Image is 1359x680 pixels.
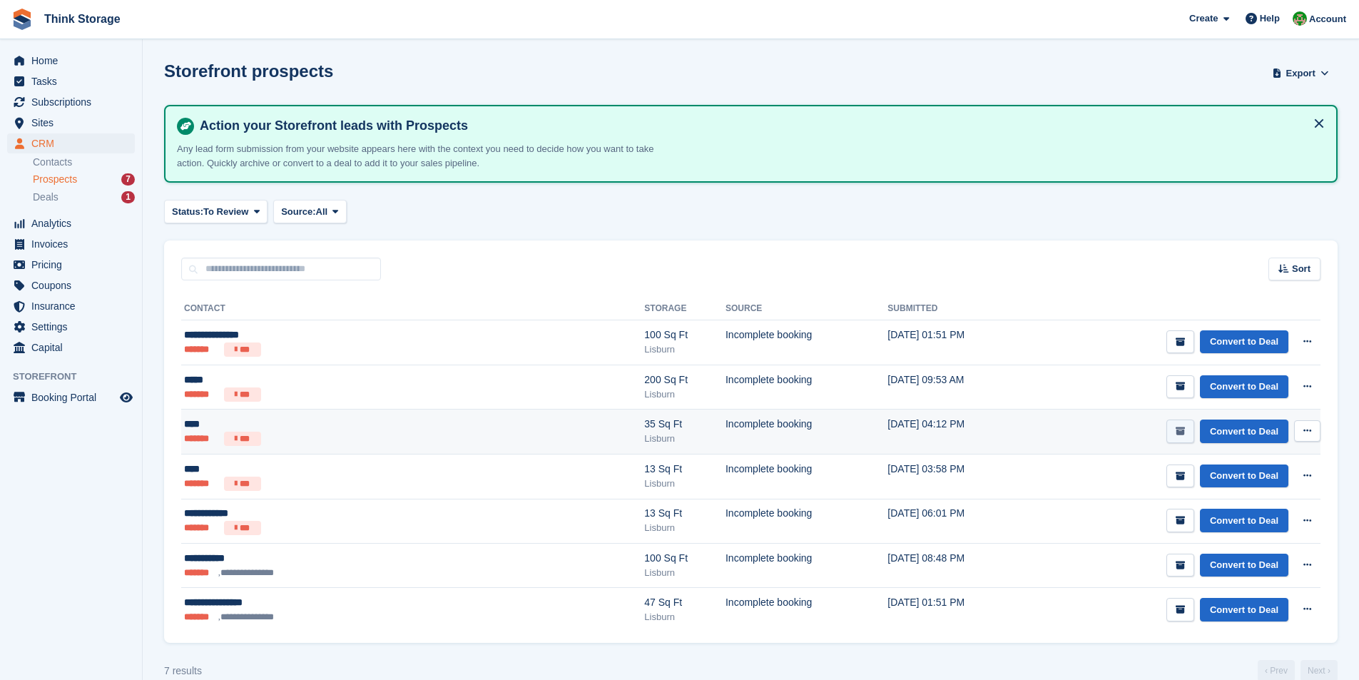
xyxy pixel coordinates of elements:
span: Home [31,51,117,71]
span: Booking Portal [31,387,117,407]
h4: Action your Storefront leads with Prospects [194,118,1325,134]
span: Account [1309,12,1346,26]
span: Invoices [31,234,117,254]
a: menu [7,113,135,133]
img: Sarah Mackie [1293,11,1307,26]
td: Incomplete booking [726,454,887,499]
h1: Storefront prospects [164,61,333,81]
div: 13 Sq Ft [644,506,726,521]
div: 100 Sq Ft [644,551,726,566]
button: Status: To Review [164,200,268,223]
span: Sites [31,113,117,133]
td: Incomplete booking [726,499,887,544]
span: All [316,205,328,219]
a: Deals 1 [33,190,135,205]
a: menu [7,275,135,295]
td: [DATE] 03:58 PM [887,454,1032,499]
div: Lisburn [644,432,726,446]
a: Convert to Deal [1200,509,1288,532]
span: Settings [31,317,117,337]
a: menu [7,296,135,316]
th: Storage [644,298,726,320]
a: menu [7,133,135,153]
th: Source [726,298,887,320]
td: [DATE] 04:12 PM [887,410,1032,455]
img: stora-icon-8386f47178a22dfd0bd8f6a31ec36ba5ce8667c1dd55bd0f319d3a0aa187defe.svg [11,9,33,30]
td: [DATE] 08:48 PM [887,544,1032,588]
div: 7 results [164,664,202,679]
td: [DATE] 09:53 AM [887,365,1032,410]
a: Convert to Deal [1200,554,1288,577]
a: menu [7,338,135,357]
span: Capital [31,338,117,357]
span: Export [1286,66,1315,81]
span: Insurance [31,296,117,316]
a: menu [7,51,135,71]
th: Submitted [887,298,1032,320]
div: Lisburn [644,477,726,491]
span: Deals [33,191,58,204]
a: menu [7,317,135,337]
a: Convert to Deal [1200,465,1288,488]
span: Storefront [13,370,142,384]
span: Tasks [31,71,117,91]
span: Help [1260,11,1280,26]
div: Lisburn [644,566,726,580]
td: Incomplete booking [726,410,887,455]
a: Think Storage [39,7,126,31]
a: menu [7,234,135,254]
div: 13 Sq Ft [644,462,726,477]
div: Lisburn [644,610,726,624]
a: Prospects 7 [33,172,135,187]
a: menu [7,92,135,112]
a: menu [7,255,135,275]
a: Preview store [118,389,135,406]
div: 100 Sq Ft [644,328,726,342]
span: Analytics [31,213,117,233]
div: 7 [121,173,135,186]
div: Lisburn [644,387,726,402]
span: CRM [31,133,117,153]
div: 200 Sq Ft [644,372,726,387]
span: Sort [1292,262,1310,276]
button: Export [1269,61,1332,85]
a: menu [7,213,135,233]
div: 35 Sq Ft [644,417,726,432]
td: Incomplete booking [726,365,887,410]
span: Coupons [31,275,117,295]
div: Lisburn [644,342,726,357]
span: Source: [281,205,315,219]
td: [DATE] 01:51 PM [887,588,1032,632]
a: menu [7,71,135,91]
td: Incomplete booking [726,320,887,365]
a: Convert to Deal [1200,598,1288,621]
td: Incomplete booking [726,588,887,632]
span: Subscriptions [31,92,117,112]
div: 1 [121,191,135,203]
span: Status: [172,205,203,219]
a: Contacts [33,156,135,169]
span: To Review [203,205,248,219]
span: Prospects [33,173,77,186]
td: [DATE] 01:51 PM [887,320,1032,365]
button: Source: All [273,200,347,223]
div: 47 Sq Ft [644,595,726,610]
td: Incomplete booking [726,544,887,588]
a: Convert to Deal [1200,420,1288,443]
td: [DATE] 06:01 PM [887,499,1032,544]
span: Create [1189,11,1218,26]
a: Convert to Deal [1200,330,1288,354]
a: menu [7,387,135,407]
p: Any lead form submission from your website appears here with the context you need to decide how y... [177,142,676,170]
th: Contact [181,298,644,320]
a: Convert to Deal [1200,375,1288,399]
span: Pricing [31,255,117,275]
div: Lisburn [644,521,726,535]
